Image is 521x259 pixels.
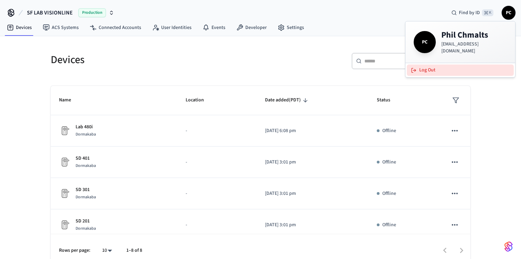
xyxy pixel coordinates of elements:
[272,21,309,34] a: Settings
[76,186,96,193] p: SD 301
[59,95,80,106] span: Name
[51,53,256,67] h5: Devices
[186,95,213,106] span: Location
[502,6,515,20] button: PC
[446,7,499,19] div: Find by ID⌘ K
[382,159,396,166] p: Offline
[231,21,272,34] a: Developer
[37,21,84,34] a: ACS Systems
[59,219,70,230] img: Placeholder Lock Image
[382,127,396,135] p: Offline
[78,8,106,17] span: Production
[482,9,493,16] span: ⌘ K
[441,41,507,54] p: [EMAIL_ADDRESS][DOMAIN_NAME]
[76,155,96,162] p: SD 401
[147,21,197,34] a: User Identities
[76,163,96,169] span: Dormakaba
[441,30,507,41] h4: Phil Chmalts
[265,159,360,166] p: [DATE] 3:01 pm
[186,221,249,229] p: -
[76,218,96,225] p: SD 201
[84,21,147,34] a: Connected Accounts
[76,226,96,231] span: Dormakaba
[99,246,115,256] div: 10
[382,190,396,197] p: Offline
[197,21,231,34] a: Events
[59,247,90,254] p: Rows per page:
[186,190,249,197] p: -
[76,131,96,137] span: Dormakaba
[1,21,37,34] a: Devices
[415,32,434,52] span: PC
[377,95,399,106] span: Status
[265,190,360,197] p: [DATE] 3:01 pm
[265,221,360,229] p: [DATE] 3:01 pm
[76,123,96,131] p: Lab 480i
[382,221,396,229] p: Offline
[265,95,310,106] span: Date added(PDT)
[76,194,96,200] span: Dormakaba
[502,7,515,19] span: PC
[126,247,142,254] p: 1–8 of 8
[27,9,73,17] span: SF LAB VISIONLINE
[186,159,249,166] p: -
[59,125,70,136] img: Placeholder Lock Image
[59,188,70,199] img: Placeholder Lock Image
[407,64,514,76] button: Log Out
[265,127,360,135] p: [DATE] 6:08 pm
[504,241,513,252] img: SeamLogoGradient.69752ec5.svg
[459,9,480,16] span: Find by ID
[186,127,249,135] p: -
[59,157,70,168] img: Placeholder Lock Image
